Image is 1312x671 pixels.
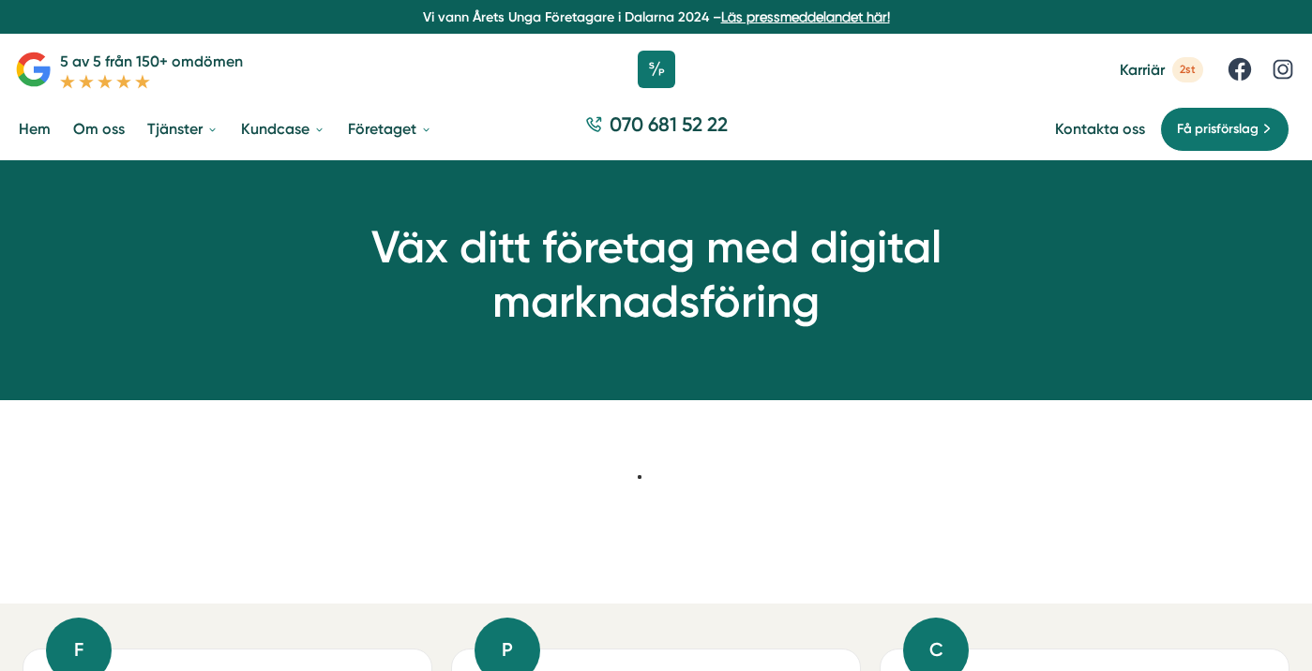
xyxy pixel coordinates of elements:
a: 070 681 52 22 [578,111,735,147]
p: 5 av 5 från 150+ omdömen [60,50,243,73]
a: Kontakta oss [1055,120,1145,138]
span: Få prisförslag [1177,119,1259,140]
span: 070 681 52 22 [610,111,728,138]
a: Få prisförslag [1160,107,1289,152]
a: Karriär 2st [1120,57,1203,82]
span: Karriär [1120,61,1165,79]
span: 2st [1172,57,1203,82]
a: Om oss [69,105,128,153]
p: Vi vann Årets Unga Företagare i Dalarna 2024 – [8,7,1304,26]
a: Kundcase [237,105,329,153]
a: Tjänster [143,105,222,153]
h1: Väx ditt företag med digital marknadsföring [225,220,1088,328]
a: Företaget [344,105,436,153]
a: Hem [15,105,54,153]
a: Läs pressmeddelandet här! [721,9,890,24]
